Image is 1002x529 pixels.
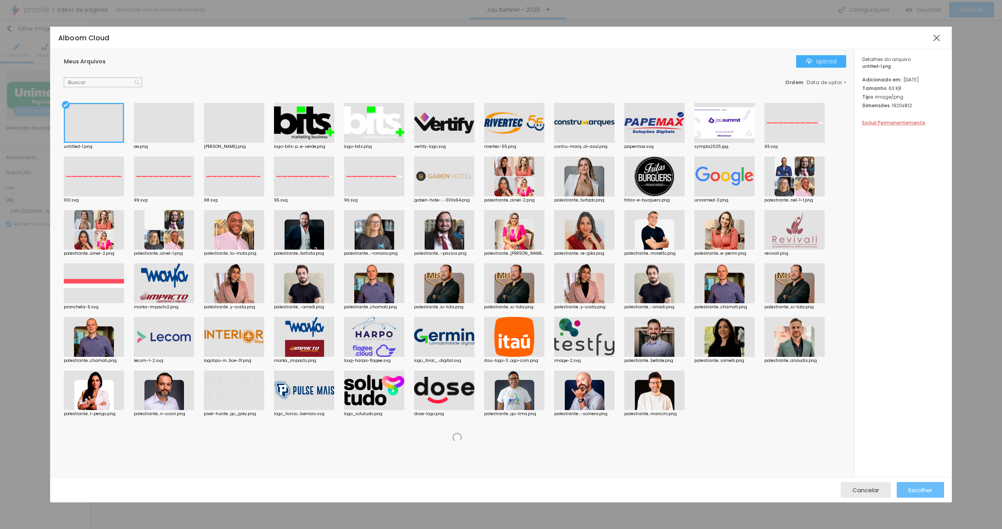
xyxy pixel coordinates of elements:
[414,359,474,363] div: logo_final_...digital.svg
[694,305,755,309] div: palestrante...chamati.png
[862,85,944,92] div: 63 KB
[624,412,685,416] div: palestrante...mancini.png
[274,145,334,149] div: logo-bits-p...e-verde.png
[764,145,825,149] div: 93.svg
[862,76,944,83] div: [DATE]
[204,412,264,416] div: pixel-hunte...go_grey.png
[484,412,544,416] div: palestrante...go-lima.png
[624,252,685,256] div: palestrante...moretto.png
[414,198,474,202] div: gaben-hote-...-300x64.png
[852,487,879,493] span: Cancelar
[554,198,615,202] div: palestrante...furtado.png
[785,80,846,85] div: :
[764,359,825,363] div: palestrante...anaudis.png
[862,85,887,92] span: Tamanho
[344,412,404,416] div: logo_solutudo.png
[554,359,615,363] div: image-2.svg
[58,33,110,43] span: Alboom Cloud
[862,65,944,68] span: untitled-1.png
[862,102,944,109] div: 1920x812
[484,145,544,149] div: rivertec-55.png
[204,305,264,309] div: palestrante...y-costa.png
[274,252,334,256] div: palestrante...batista.png
[554,145,615,149] div: contru-marq...al-azul.png
[344,198,404,202] div: 90.svg
[64,145,124,149] div: untitled-1.png
[414,252,474,256] div: palestrante...-passos.png
[134,252,194,256] div: palestrante...ainel-1.png
[764,198,825,202] div: palestrante...nel-1-1.png
[64,198,124,202] div: 100.svg
[274,359,334,363] div: marka_impacto.png
[134,145,194,149] div: ae.png
[134,412,194,416] div: palestrante...n-cosin.png
[862,76,901,83] span: Adicionado em:
[862,102,890,109] span: Dimensões
[624,359,685,363] div: palestrante...bellote.png
[694,359,755,363] div: palestrante...ramelli.png
[134,198,194,202] div: 99.svg
[841,482,891,498] button: Cancelar
[862,94,873,100] span: Tipo
[64,58,106,65] span: Meus Arquivos
[414,145,474,149] div: vertify-logo.svg
[344,305,404,309] div: palestrante...chamati.png
[484,305,544,309] div: palestrante...io-tota.png
[414,305,474,309] div: palestrante...io-tota.png
[897,482,944,498] button: Escolher
[862,56,911,63] span: Detalhes do arquivo
[64,305,124,309] div: prancheta-5.svg
[484,198,544,202] div: palestrante...ainel-2.png
[694,198,755,202] div: unnamed-3.png
[274,412,334,416] div: logo_horizo...lsemais.svg
[807,80,847,85] span: Data de upload
[64,77,142,88] input: Buscar
[806,58,812,65] img: Icone
[204,252,264,256] div: palestrante...to-mota.png
[806,58,836,65] div: Upload
[484,252,544,256] div: palestrante...[PERSON_NAME].png
[64,359,124,363] div: palestrante...chamati.png
[344,252,404,256] div: palestrante...-romano.png
[135,80,140,85] img: Icone
[274,198,334,202] div: 95.svg
[64,412,124,416] div: palestrante...l-pengo.png
[624,145,685,149] div: papermax.svg
[64,252,124,256] div: palestrante...ainel-2.png
[624,305,685,309] div: palestrante...-arradi.png
[134,305,194,309] div: marka-impacto2.png
[764,252,825,256] div: revivali.png
[344,359,404,363] div: loog-harpa-flagee.svg
[862,94,944,100] div: image/png
[134,359,194,363] div: lecom-1-2.svg
[785,79,804,86] span: Ordem
[764,305,825,309] div: palestrante...io-tota.png
[908,487,932,493] span: Escolher
[204,198,264,202] div: 98.svg
[796,55,846,68] button: IconeUpload
[204,145,264,149] div: [PERSON_NAME].png
[344,145,404,149] div: logo-bits.png
[694,252,755,256] div: palestrante...e-perim.png
[862,119,925,126] span: Excluir Permanentemente
[624,198,685,202] div: fritas-e-burguers.png
[204,359,264,363] div: logotipo-in...fice-01.png
[274,305,334,309] div: palestrante...-arradi.png
[414,412,474,416] div: dose-logo.png
[554,305,615,309] div: palestrante...y-costa.png
[694,145,755,149] div: sympla2025.jpg
[484,359,544,363] div: itau-logo-3...ogo-com.png
[554,252,615,256] div: palestrante...re-gika.png
[554,412,615,416] div: palestrante...-somera.png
